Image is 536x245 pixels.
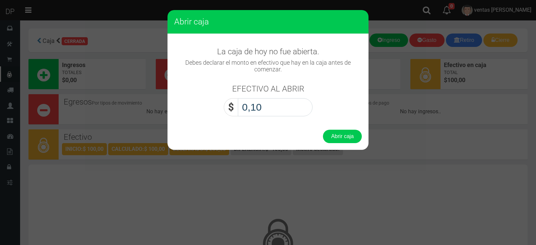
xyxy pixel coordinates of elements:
[232,84,304,93] h3: EFECTIVO AL ABRIR
[174,47,362,56] h3: La caja de hoy no fue abierta.
[323,130,362,143] button: Abrir caja
[174,17,362,27] h3: Abrir caja
[228,101,234,113] strong: $
[174,59,362,73] h4: Debes declarar el monto en efectivo que hay en la caja antes de comenzar.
